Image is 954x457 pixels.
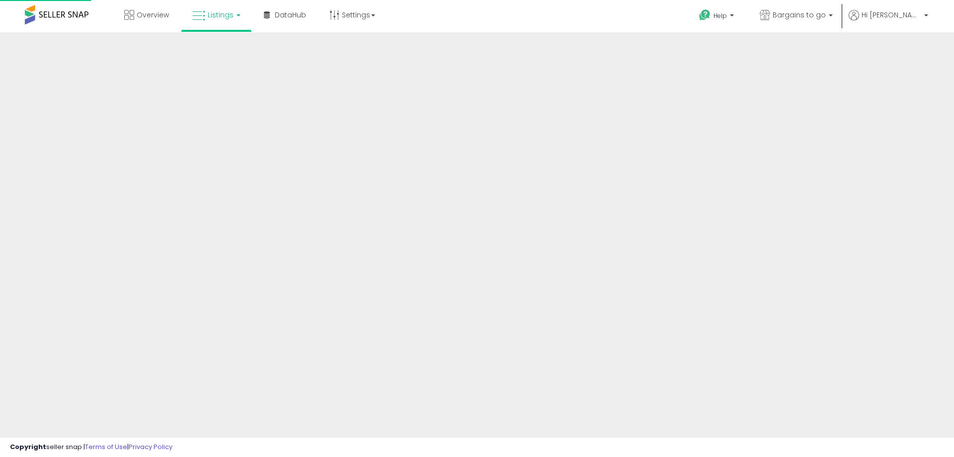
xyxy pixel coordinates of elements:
a: Hi [PERSON_NAME] [849,10,928,32]
i: Get Help [699,9,711,21]
strong: Copyright [10,442,46,452]
span: Help [714,11,727,20]
span: Overview [137,10,169,20]
div: seller snap | | [10,443,172,452]
a: Help [691,1,744,32]
span: Listings [208,10,234,20]
a: Privacy Policy [129,442,172,452]
span: DataHub [275,10,306,20]
span: Hi [PERSON_NAME] [862,10,921,20]
span: Bargains to go [773,10,826,20]
a: Terms of Use [85,442,127,452]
